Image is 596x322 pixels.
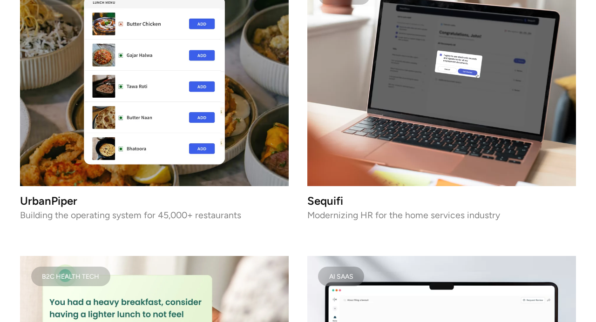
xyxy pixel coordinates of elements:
h3: Sequifi [307,197,576,205]
div: B2C Health Tech [42,274,99,279]
p: Building the operating system for 45,000+ restaurants [20,212,289,219]
p: Modernizing HR for the home services industry [307,212,576,219]
h3: UrbanPiper [20,197,289,205]
div: AI SAAS [329,274,353,279]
